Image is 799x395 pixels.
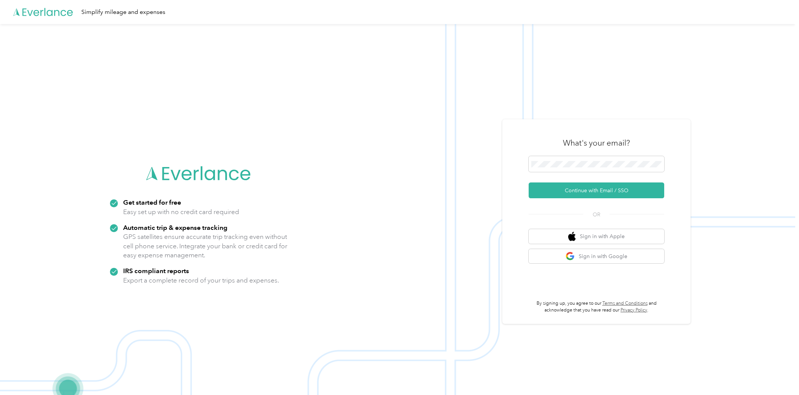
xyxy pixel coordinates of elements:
strong: Automatic trip & expense tracking [123,223,227,231]
button: Continue with Email / SSO [529,182,664,198]
strong: Get started for free [123,198,181,206]
p: GPS satellites ensure accurate trip tracking even without cell phone service. Integrate your bank... [123,232,288,260]
img: google logo [566,252,575,261]
button: apple logoSign in with Apple [529,229,664,244]
a: Terms and Conditions [602,301,648,306]
span: OR [583,211,610,219]
iframe: Everlance-gr Chat Button Frame [757,353,799,395]
img: apple logo [568,232,576,241]
button: google logoSign in with Google [529,249,664,264]
div: Simplify mileage and expenses [81,8,165,17]
a: Privacy Policy [621,307,647,313]
strong: IRS compliant reports [123,267,189,275]
p: By signing up, you agree to our and acknowledge that you have read our . [529,300,664,313]
h3: What's your email? [563,138,630,148]
p: Easy set up with no credit card required [123,207,239,217]
p: Export a complete record of your trips and expenses. [123,276,279,285]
